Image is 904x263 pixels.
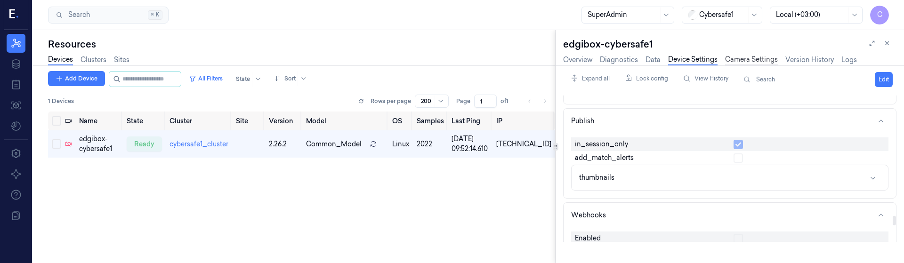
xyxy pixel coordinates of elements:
[870,6,889,24] button: C
[166,112,232,130] th: Cluster
[388,112,413,130] th: OS
[571,210,606,220] div: Webhooks
[523,95,551,108] nav: pagination
[81,55,106,65] a: Clusters
[600,55,638,65] a: Diagnostics
[123,112,166,130] th: State
[127,136,162,151] div: ready
[65,10,90,20] span: Search
[79,134,119,154] div: edgibox-cybersafe1
[679,71,732,86] button: View History
[575,139,628,149] span: in_session_only
[452,134,489,154] div: [DATE] 09:52:14.610
[572,165,888,190] button: thumbnails
[48,97,74,105] span: 1 Devices
[841,55,857,65] a: Logs
[48,38,555,51] div: Resources
[114,55,129,65] a: Sites
[306,139,362,149] span: Common_Model
[371,97,411,105] p: Rows per page
[169,140,228,148] a: cybersafe1_cluster
[413,112,448,130] th: Samples
[392,139,409,149] p: linux
[646,55,661,65] a: Data
[725,55,778,65] a: Camera Settings
[567,70,613,88] div: Expand all
[302,112,388,130] th: Model
[75,112,123,130] th: Name
[621,70,672,88] div: Lock config
[492,112,555,130] th: IP
[571,116,594,126] div: Publish
[575,153,634,163] span: add_match_alerts
[621,71,672,86] button: Lock config
[456,97,470,105] span: Page
[496,139,551,149] div: [TECHNICAL_ID]
[579,173,614,183] div: thumbnails
[564,134,896,198] div: Publish
[269,139,299,149] div: 2.26.2
[48,71,105,86] button: Add Device
[785,55,834,65] a: Version History
[563,55,592,65] a: Overview
[448,112,492,130] th: Last Ping
[564,109,896,134] button: Publish
[417,139,444,149] div: 2022
[500,97,516,105] span: of 1
[563,38,896,51] div: edgibox-cybersafe1
[185,71,226,86] button: All Filters
[48,55,73,65] a: Devices
[564,203,896,228] button: Webhooks
[668,55,718,65] a: Device Settings
[52,116,61,126] button: Select all
[48,7,169,24] button: Search⌘K
[875,72,893,87] button: Edit
[232,112,265,130] th: Site
[567,71,613,86] button: Expand all
[52,139,61,149] button: Select row
[265,112,302,130] th: Version
[575,233,601,243] span: Enabled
